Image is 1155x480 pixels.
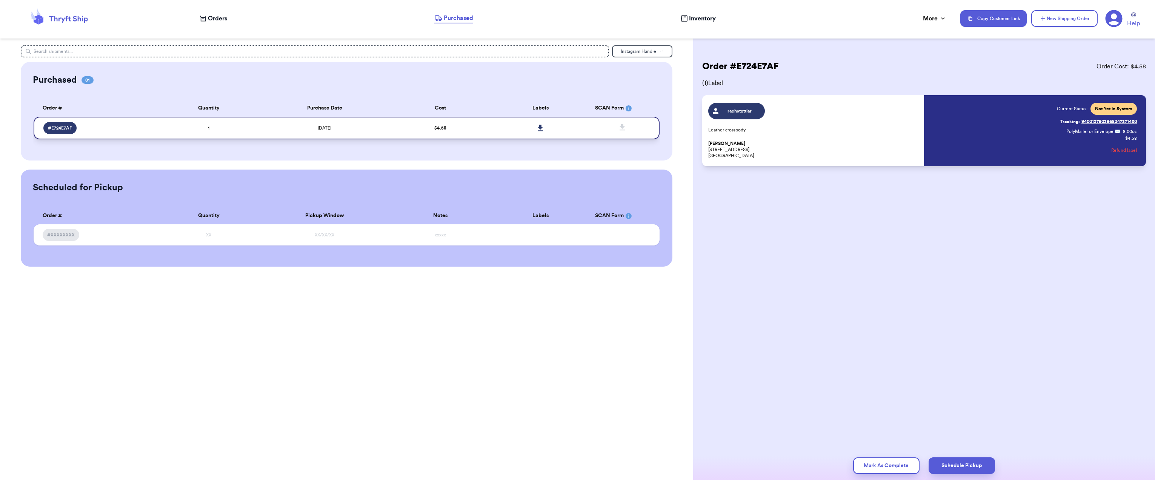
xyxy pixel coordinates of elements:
[622,233,623,237] span: -
[1125,135,1137,141] p: $ 4.58
[1123,128,1137,134] span: 8.00 oz
[540,233,541,237] span: -
[259,100,390,117] th: Purchase Date
[702,60,779,73] h2: Order # E724E7AF
[1120,128,1121,134] span: :
[491,207,591,224] th: Labels
[1097,62,1146,71] span: Order Cost: $ 4.58
[1060,119,1080,125] span: Tracking:
[259,207,390,224] th: Pickup Window
[621,49,656,54] span: Instagram Handle
[1060,116,1137,128] a: Tracking:9400137903968247371430
[208,126,209,130] span: 1
[689,14,716,23] span: Inventory
[923,14,947,23] div: More
[929,457,995,474] button: Schedule Pickup
[1095,106,1132,112] span: Not Yet in System
[435,233,446,237] span: xxxxx
[200,14,227,23] a: Orders
[612,45,672,57] button: Instagram Handle
[208,14,227,23] span: Orders
[318,126,331,130] span: [DATE]
[1111,142,1137,159] button: Refund label
[444,14,473,23] span: Purchased
[681,14,716,23] a: Inventory
[708,127,920,133] p: Leather crossbody
[34,100,159,117] th: Order #
[206,233,211,237] span: XX
[390,100,490,117] th: Cost
[434,126,446,130] span: $ 4.58
[702,79,1146,88] span: ( 1 ) Label
[853,457,920,474] button: Mark As Complete
[33,182,123,194] h2: Scheduled for Pickup
[159,207,259,224] th: Quantity
[1057,106,1087,112] span: Current Status:
[595,104,650,112] div: SCAN Form
[48,125,72,131] span: # E724E7AF
[1127,12,1140,28] a: Help
[82,76,94,84] span: 01
[159,100,259,117] th: Quantity
[491,100,591,117] th: Labels
[722,108,758,114] span: rachstottlar
[1031,10,1098,27] button: New Shipping Order
[33,74,77,86] h2: Purchased
[315,233,334,237] span: XX/XX/XX
[708,141,745,147] span: [PERSON_NAME]
[1127,19,1140,28] span: Help
[960,10,1027,27] button: Copy Customer Link
[1066,129,1120,134] span: PolyMailer or Envelope ✉️
[47,232,75,238] span: #XXXXXXXX
[34,207,159,224] th: Order #
[595,212,650,220] div: SCAN Form
[708,140,920,159] p: [STREET_ADDRESS] [GEOGRAPHIC_DATA]
[434,14,473,23] a: Purchased
[21,45,609,57] input: Search shipments...
[390,207,490,224] th: Notes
